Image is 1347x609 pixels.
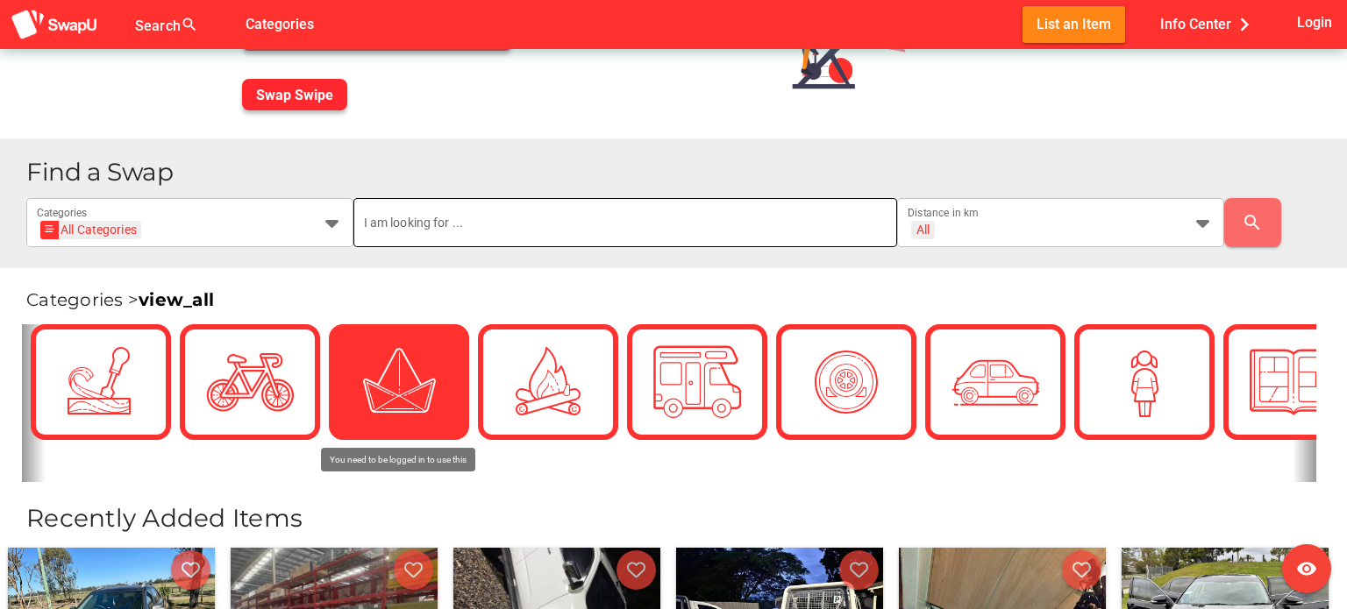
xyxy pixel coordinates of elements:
button: List an Item [1023,6,1125,42]
i: search [1242,212,1263,233]
span: Recently Added Items [26,503,303,533]
i: false [219,14,240,35]
span: Swap Swipe [256,87,333,103]
span: Info Center [1160,10,1258,39]
i: chevron_right [1231,11,1258,38]
div: All Categories [46,221,137,239]
span: Categories [246,10,314,39]
button: Login [1294,6,1336,39]
img: aSD8y5uGLpzPJLYTcYcjNu3laj1c05W5KWf0Ds+Za8uybjssssuu+yyyy677LKX2n+PWMSDJ9a87AAAAABJRU5ErkJggg== [11,9,98,41]
button: Swap Swipe [242,79,347,110]
input: I am looking for ... [364,198,887,247]
a: Categories [232,15,328,32]
button: Categories [232,6,328,42]
h1: Find a Swap [26,159,1333,185]
span: Login [1297,11,1332,34]
span: Categories > [26,289,214,310]
button: Info Center [1146,6,1272,42]
a: view_all [139,289,214,310]
i: visibility [1296,558,1317,579]
div: All [916,222,930,237]
span: List an Item [1037,12,1111,36]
